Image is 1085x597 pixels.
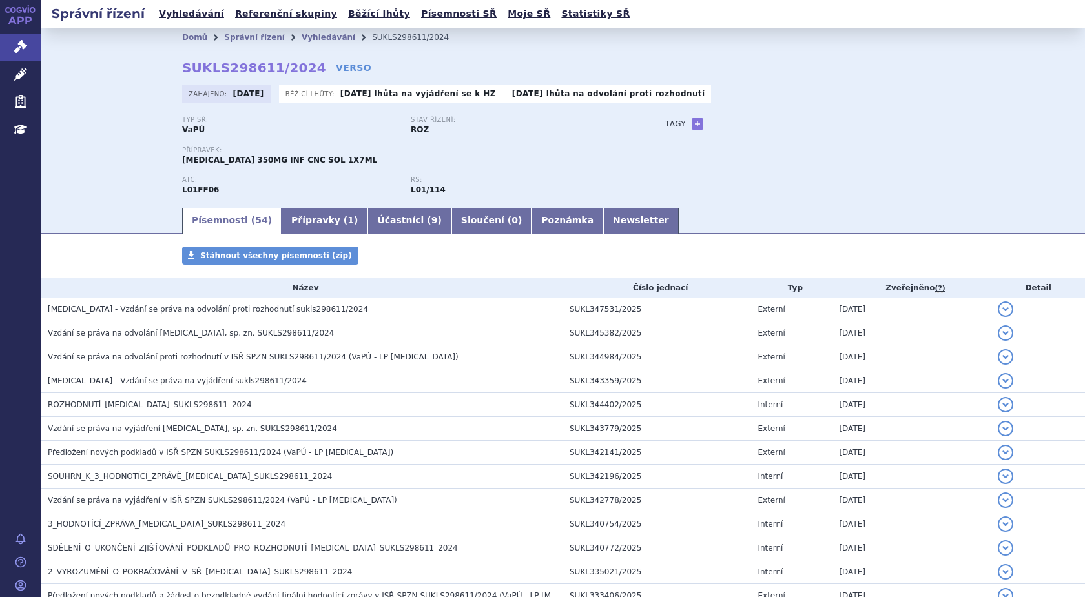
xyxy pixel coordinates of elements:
span: Externí [758,376,785,385]
p: ATC: [182,176,398,184]
th: Detail [991,278,1085,298]
span: 54 [255,215,267,225]
strong: SUKLS298611/2024 [182,60,326,76]
button: detail [998,564,1013,580]
button: detail [998,540,1013,556]
td: SUKL342141/2025 [563,441,751,465]
a: lhůta na odvolání proti rozhodnutí [546,89,705,98]
li: SUKLS298611/2024 [372,28,466,47]
td: SUKL342196/2025 [563,465,751,489]
span: 2_VYROZUMĚNÍ_O_POKRAČOVÁNÍ_V_SŘ_LIBTAYO_SUKLS298611_2024 [48,567,352,576]
td: [DATE] [832,560,991,584]
a: Domů [182,33,207,42]
span: Předložení nových podkladů v ISŘ SPZN SUKLS298611/2024 (VaPÚ - LP LIBTAYO) [48,448,393,457]
button: detail [998,397,1013,412]
th: Název [41,278,563,298]
td: [DATE] [832,417,991,441]
button: detail [998,469,1013,484]
span: Vzdání se práva na odvolání LIBTAYO, sp. zn. SUKLS298611/2024 [48,329,334,338]
td: SUKL340754/2025 [563,512,751,536]
button: detail [998,301,1013,317]
td: [DATE] [832,536,991,560]
p: Přípravek: [182,147,639,154]
td: [DATE] [832,441,991,465]
a: Statistiky SŘ [557,5,634,23]
a: Sloučení (0) [451,208,532,234]
a: Newsletter [603,208,679,234]
span: 0 [512,215,518,225]
td: SUKL343359/2025 [563,369,751,393]
strong: [DATE] [340,89,371,98]
strong: CEMIPLIMAB [182,185,219,194]
a: Správní řízení [224,33,285,42]
a: Písemnosti SŘ [417,5,501,23]
td: [DATE] [832,465,991,489]
td: SUKL342778/2025 [563,489,751,512]
td: SUKL347531/2025 [563,298,751,321]
span: Zahájeno: [189,88,229,99]
p: Stav řízení: [411,116,626,124]
a: Přípravky (1) [282,208,367,234]
span: Běžící lhůty: [285,88,337,99]
span: LIBTAYO - Vzdání se práva na odvolání proti rozhodnutí sukls298611/2024 [48,305,368,314]
span: ROZHODNUTÍ_LIBTAYO_SUKLS298611_2024 [48,400,252,409]
span: Interní [758,543,783,552]
a: Referenční skupiny [231,5,341,23]
button: detail [998,445,1013,460]
p: RS: [411,176,626,184]
a: lhůta na vyjádření se k HZ [375,89,496,98]
th: Zveřejněno [832,278,991,298]
button: detail [998,325,1013,341]
a: VERSO [336,61,371,74]
strong: VaPÚ [182,125,205,134]
a: Vyhledávání [302,33,355,42]
a: Písemnosti (54) [182,208,282,234]
strong: [DATE] [233,89,264,98]
span: Vzdání se práva na odvolání proti rozhodnutí v ISŘ SPZN SUKLS298611/2024 (VaPÚ - LP LIBTAYO) [48,352,459,361]
button: detail [998,421,1013,436]
a: Moje SŘ [504,5,554,23]
td: [DATE] [832,321,991,345]
th: Číslo jednací [563,278,751,298]
span: Externí [758,305,785,314]
span: Externí [758,496,785,505]
p: - [340,88,496,99]
strong: cemiplimab [411,185,446,194]
span: Externí [758,352,785,361]
td: SUKL345382/2025 [563,321,751,345]
p: Typ SŘ: [182,116,398,124]
td: [DATE] [832,345,991,369]
a: + [692,118,703,130]
td: SUKL335021/2025 [563,560,751,584]
th: Typ [751,278,832,298]
td: SUKL343779/2025 [563,417,751,441]
td: [DATE] [832,393,991,417]
span: 3_HODNOTÍCÍ_ZPRÁVA_LIBTAYO_SUKLS298611_2024 [48,520,285,529]
td: [DATE] [832,298,991,321]
span: Externí [758,424,785,433]
a: Stáhnout všechny písemnosti (zip) [182,247,358,265]
span: Vzdání se práva na vyjádření LIBTAYO, sp. zn. SUKLS298611/2024 [48,424,337,433]
a: Účastníci (9) [367,208,451,234]
span: 9 [431,215,438,225]
a: Běžící lhůty [344,5,414,23]
p: - [512,88,705,99]
span: [MEDICAL_DATA] 350MG INF CNC SOL 1X7ML [182,156,377,165]
strong: ROZ [411,125,429,134]
a: Vyhledávání [155,5,228,23]
span: Interní [758,567,783,576]
button: detail [998,349,1013,365]
span: LIBTAYO - Vzdání se práva na vyjádření sukls298611/2024 [48,376,307,385]
td: SUKL340772/2025 [563,536,751,560]
h2: Správní řízení [41,5,155,23]
h3: Tagy [665,116,686,132]
span: SOUHRN_K_3_HODNOTÍCÍ_ZPRÁVĚ_LIBTAYO_SUKLS298611_2024 [48,472,332,481]
span: Externí [758,329,785,338]
td: SUKL344402/2025 [563,393,751,417]
button: detail [998,492,1013,508]
td: [DATE] [832,512,991,536]
td: [DATE] [832,489,991,512]
abbr: (?) [935,284,945,293]
span: Interní [758,520,783,529]
span: Interní [758,400,783,409]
